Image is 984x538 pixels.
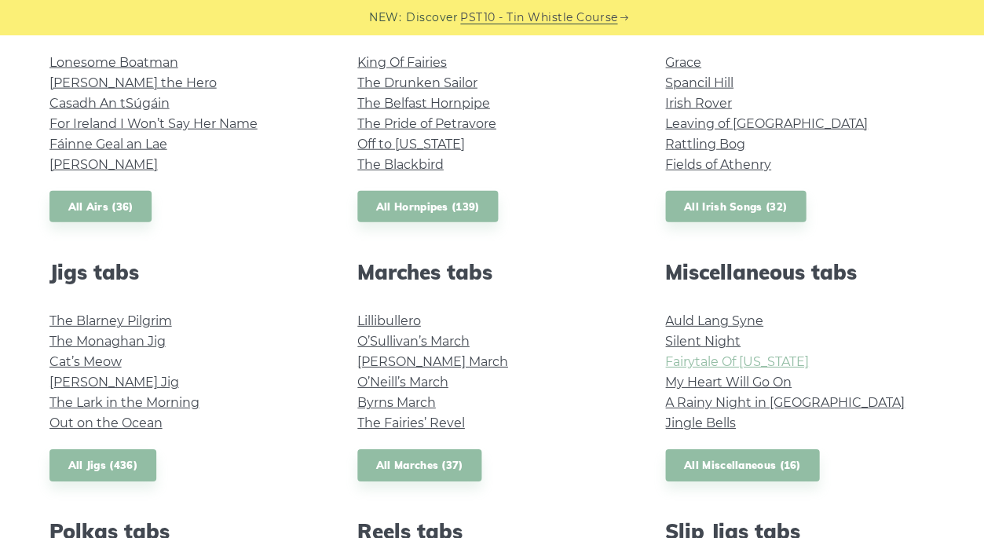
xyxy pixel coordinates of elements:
[369,9,401,27] span: NEW:
[49,354,122,369] a: Cat’s Meow
[49,415,163,430] a: Out on the Ocean
[49,137,167,152] a: Fáinne Geal an Lae
[357,157,444,172] a: The Blackbird
[665,137,745,152] a: Rattling Bog
[665,75,733,90] a: Spancil Hill
[357,449,482,481] a: All Marches (37)
[665,334,741,349] a: Silent Night
[357,313,421,328] a: Lillibullero
[357,191,499,223] a: All Hornpipes (139)
[357,116,496,131] a: The Pride of Petravore
[49,313,172,328] a: The Blarney Pilgrim
[357,96,490,111] a: The Belfast Hornpipe
[665,395,905,410] a: A Rainy Night in [GEOGRAPHIC_DATA]
[357,137,465,152] a: Off to [US_STATE]
[665,55,701,70] a: Grace
[357,395,436,410] a: Byrns March
[665,260,935,284] h2: Miscellaneous tabs
[49,260,320,284] h2: Jigs tabs
[357,354,508,369] a: [PERSON_NAME] March
[665,191,806,223] a: All Irish Songs (32)
[665,96,732,111] a: Irish Rover
[49,375,179,390] a: [PERSON_NAME] Jig
[49,449,156,481] a: All Jigs (436)
[49,75,217,90] a: [PERSON_NAME] the Hero
[665,415,736,430] a: Jingle Bells
[49,96,170,111] a: Casadh An tSúgáin
[357,334,470,349] a: O’Sullivan’s March
[665,157,771,172] a: Fields of Athenry
[357,375,448,390] a: O’Neill’s March
[49,55,178,70] a: Lonesome Boatman
[357,260,627,284] h2: Marches tabs
[665,449,820,481] a: All Miscellaneous (16)
[357,55,447,70] a: King Of Fairies
[665,354,809,369] a: Fairytale Of [US_STATE]
[49,157,158,172] a: [PERSON_NAME]
[49,116,258,131] a: For Ireland I Won’t Say Her Name
[406,9,458,27] span: Discover
[49,395,199,410] a: The Lark in the Morning
[460,9,617,27] a: PST10 - Tin Whistle Course
[665,313,763,328] a: Auld Lang Syne
[49,191,152,223] a: All Airs (36)
[49,334,166,349] a: The Monaghan Jig
[665,116,868,131] a: Leaving of [GEOGRAPHIC_DATA]
[665,375,792,390] a: My Heart Will Go On
[357,415,465,430] a: The Fairies’ Revel
[357,75,477,90] a: The Drunken Sailor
